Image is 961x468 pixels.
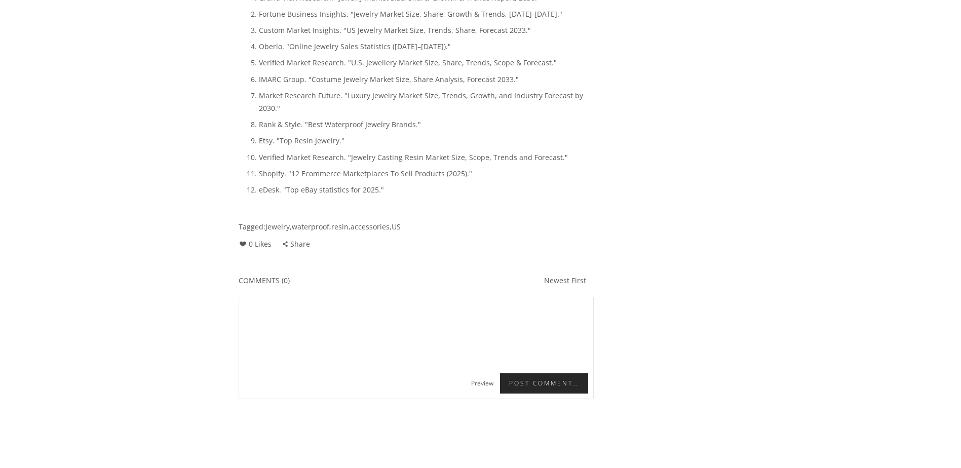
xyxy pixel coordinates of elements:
[259,73,594,86] p: IMARC Group. "Costume Jewelry Market Size, Share Analysis, Forecast 2033."
[265,222,290,231] a: Jewelry
[259,151,594,164] p: Verified Market Research. "Jewelry Casting Resin Market Size, Scope, Trends and Forecast."
[239,239,272,249] span: 0 Likes
[331,222,349,231] a: resin
[259,40,594,53] p: Oberlo. "Online Jewelry Sales Statistics ([DATE]–[DATE])."
[292,222,329,231] a: waterproof
[259,8,594,20] p: Fortune Business Insights. "Jewelry Market Size, Share, Growth & Trends, [DATE]-[DATE]."
[259,24,594,36] p: Custom Market Insights. "US Jewelry Market Size, Trends, Share, Forecast 2033."
[282,240,311,249] div: Share
[392,222,401,231] a: US
[259,167,594,180] p: Shopify. "12 Ecommerce Marketplaces To Sell Products (2025)."
[471,379,493,387] span: Preview
[239,276,290,285] span: Comments (0)
[259,183,594,196] p: eDesk. "Top eBay statistics for 2025."
[259,118,594,131] p: Rank & Style. "Best Waterproof Jewelry Brands."
[351,222,390,231] a: accessories
[500,373,588,394] span: Post Comment…
[259,56,594,69] p: Verified Market Research. "U.S. Jewellery Market Size, Share, Trends, Scope & Forecast."
[259,89,594,114] p: Market Research Future. "Luxury Jewelry Market Size, Trends, Growth, and Industry Forecast by 2030."
[239,222,451,231] p: Tagged: , , , ,
[259,134,594,147] p: Etsy. "Top Resin Jewelry."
